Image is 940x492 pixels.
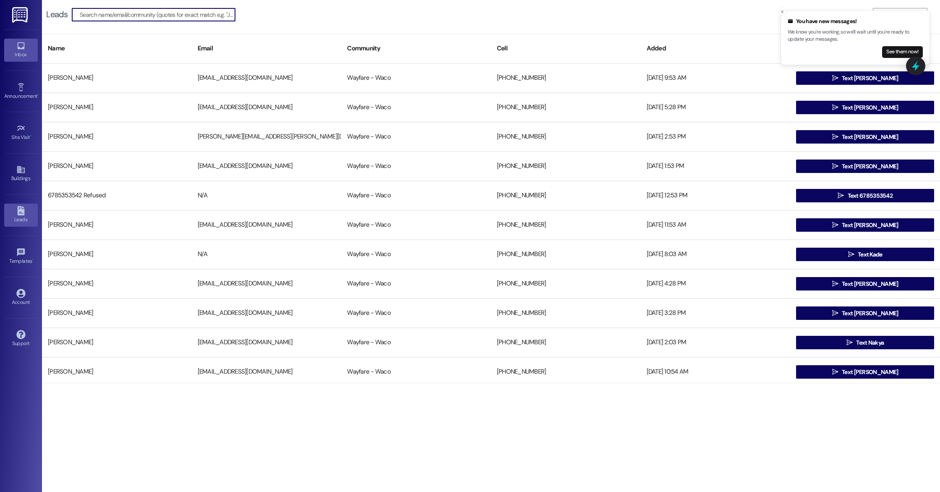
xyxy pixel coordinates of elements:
[32,257,34,263] span: •
[192,217,342,233] div: [EMAIL_ADDRESS][DOMAIN_NAME]
[832,163,838,170] i: 
[842,368,898,377] span: Text [PERSON_NAME]
[832,75,838,81] i: 
[641,158,791,175] div: [DATE] 1:53 PM
[882,46,923,58] button: See them now!
[641,275,791,292] div: [DATE] 4:28 PM
[796,130,934,144] button: Text [PERSON_NAME]
[192,275,342,292] div: [EMAIL_ADDRESS][DOMAIN_NAME]
[848,251,854,258] i: 
[838,192,844,199] i: 
[42,364,192,380] div: [PERSON_NAME]
[192,158,342,175] div: [EMAIL_ADDRESS][DOMAIN_NAME]
[641,128,791,145] div: [DATE] 2:53 PM
[641,364,791,380] div: [DATE] 10:54 AM
[842,280,898,288] span: Text [PERSON_NAME]
[341,364,491,380] div: Wayfare - Waco
[641,334,791,351] div: [DATE] 2:03 PM
[341,158,491,175] div: Wayfare - Waco
[42,128,192,145] div: [PERSON_NAME]
[832,369,838,375] i: 
[192,305,342,322] div: [EMAIL_ADDRESS][DOMAIN_NAME]
[491,70,641,86] div: [PHONE_NUMBER]
[796,277,934,290] button: Text [PERSON_NAME]
[491,334,641,351] div: [PHONE_NUMBER]
[796,101,934,114] button: Text [PERSON_NAME]
[12,7,29,23] img: ResiDesk Logo
[42,70,192,86] div: [PERSON_NAME]
[42,158,192,175] div: [PERSON_NAME]
[491,38,641,59] div: Cell
[856,338,884,347] span: Text Nakya
[4,121,38,144] a: Site Visit •
[842,221,898,230] span: Text [PERSON_NAME]
[842,309,898,318] span: Text [PERSON_NAME]
[341,246,491,263] div: Wayfare - Waco
[341,38,491,59] div: Community
[491,187,641,204] div: [PHONE_NUMBER]
[846,339,853,346] i: 
[341,217,491,233] div: Wayfare - Waco
[341,334,491,351] div: Wayfare - Waco
[832,104,838,111] i: 
[42,275,192,292] div: [PERSON_NAME]
[42,305,192,322] div: [PERSON_NAME]
[796,218,934,232] button: Text [PERSON_NAME]
[796,71,934,85] button: Text [PERSON_NAME]
[842,162,898,171] span: Text [PERSON_NAME]
[42,38,192,59] div: Name
[192,99,342,116] div: [EMAIL_ADDRESS][DOMAIN_NAME]
[832,222,838,228] i: 
[858,250,883,259] span: Text Kade
[4,39,38,61] a: Inbox
[641,305,791,322] div: [DATE] 3:28 PM
[30,133,31,139] span: •
[192,128,342,145] div: [PERSON_NAME][EMAIL_ADDRESS][PERSON_NAME][DOMAIN_NAME]
[491,305,641,322] div: [PHONE_NUMBER]
[341,70,491,86] div: Wayfare - Waco
[341,187,491,204] div: Wayfare - Waco
[796,365,934,379] button: Text [PERSON_NAME]
[42,187,192,204] div: 6785353542 Refused
[641,38,791,59] div: Added
[42,334,192,351] div: [PERSON_NAME]
[842,133,898,141] span: Text [PERSON_NAME]
[192,364,342,380] div: [EMAIL_ADDRESS][DOMAIN_NAME]
[341,305,491,322] div: Wayfare - Waco
[42,99,192,116] div: [PERSON_NAME]
[491,217,641,233] div: [PHONE_NUMBER]
[491,246,641,263] div: [PHONE_NUMBER]
[788,29,923,43] p: We know you're working, so we'll wait until you're ready to update your messages.
[796,189,934,202] button: Text 6785353542
[46,10,68,19] div: Leads
[788,17,923,26] div: You have new messages!
[641,217,791,233] div: [DATE] 11:53 AM
[491,158,641,175] div: [PHONE_NUMBER]
[42,217,192,233] div: [PERSON_NAME]
[832,310,838,317] i: 
[796,336,934,349] button: Text Nakya
[641,246,791,263] div: [DATE] 8:03 AM
[80,9,235,21] input: Search name/email/community (quotes for exact match e.g. "John Smith")
[4,204,38,226] a: Leads
[641,99,791,116] div: [DATE] 5:28 PM
[42,246,192,263] div: [PERSON_NAME]
[192,70,342,86] div: [EMAIL_ADDRESS][DOMAIN_NAME]
[491,99,641,116] div: [PHONE_NUMBER]
[796,160,934,173] button: Text [PERSON_NAME]
[4,286,38,309] a: Account
[4,245,38,268] a: Templates •
[832,133,838,140] i: 
[842,103,898,112] span: Text [PERSON_NAME]
[848,191,893,200] span: Text 6785353542
[796,306,934,320] button: Text [PERSON_NAME]
[491,364,641,380] div: [PHONE_NUMBER]
[192,38,342,59] div: Email
[192,187,342,204] div: N/A
[341,275,491,292] div: Wayfare - Waco
[641,70,791,86] div: [DATE] 9:53 AM
[4,162,38,185] a: Buildings
[341,128,491,145] div: Wayfare - Waco
[842,74,898,83] span: Text [PERSON_NAME]
[192,246,342,263] div: N/A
